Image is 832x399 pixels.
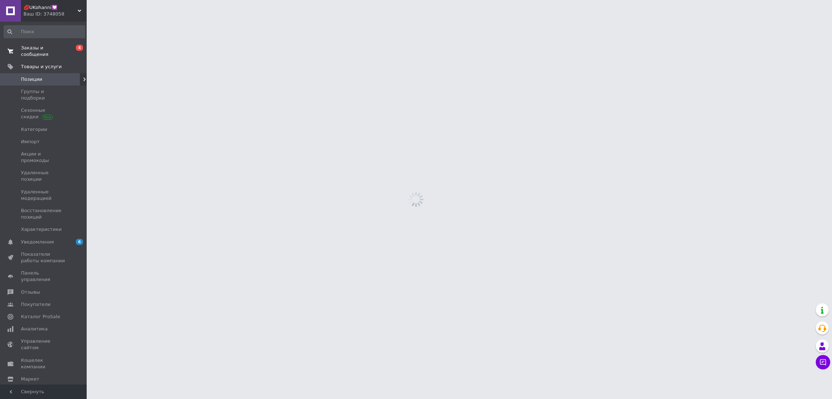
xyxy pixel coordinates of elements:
span: Категории [21,126,47,133]
span: Характеристики [21,226,62,233]
span: Аналитика [21,326,48,332]
span: Удаленные модерацией [21,189,67,202]
span: 💋UKohanni💟 [23,4,78,11]
span: Отзывы [21,289,40,295]
span: Удаленные позиции [21,170,67,183]
span: Панель управления [21,270,67,283]
span: Позиции [21,76,42,83]
span: Товары и услуги [21,63,62,70]
span: 4 [76,45,83,51]
span: Акции и промокоды [21,151,67,164]
span: Каталог ProSale [21,313,60,320]
span: Группы и подборки [21,88,67,101]
input: Поиск [4,25,85,38]
button: Чат с покупателем [816,355,830,369]
span: Показатели работы компании [21,251,67,264]
span: Сезонные скидки [21,107,67,120]
span: Восстановление позиций [21,207,67,220]
div: Ваш ID: 3748058 [23,11,87,17]
span: 6 [76,239,83,245]
span: Управление сайтом [21,338,67,351]
span: Заказы и сообщения [21,45,67,58]
span: Маркет [21,376,39,382]
span: Уведомления [21,239,54,245]
span: Кошелек компании [21,357,67,370]
span: Покупатели [21,301,51,308]
span: Импорт [21,139,40,145]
